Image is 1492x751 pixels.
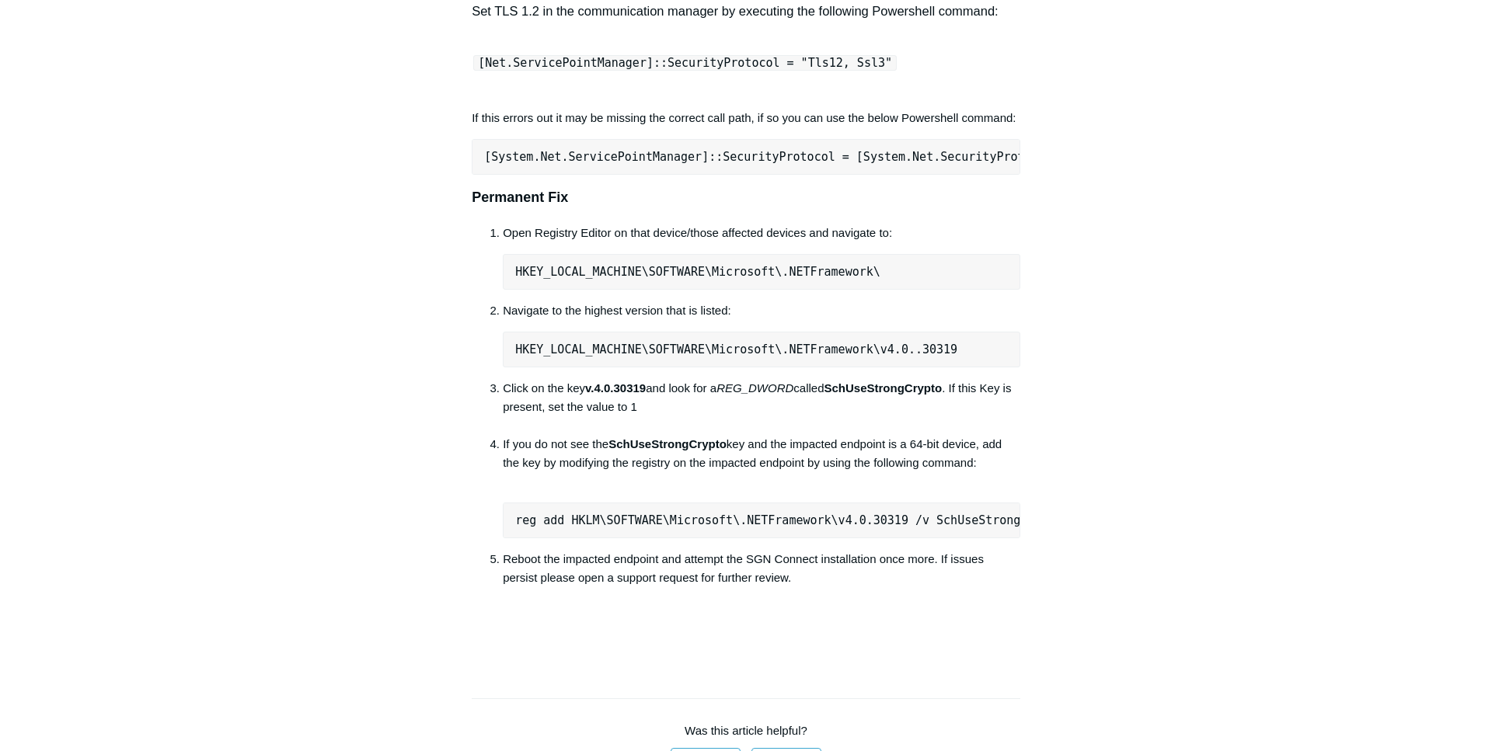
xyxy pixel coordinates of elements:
li: Click on the key and look for a called . If this Key is present, set the value to 1 [503,379,1020,435]
pre: HKEY_LOCAL_MACHINE\SOFTWARE\Microsoft\.NETFramework\ [503,254,1020,290]
span: Set TLS 1.2 in the communication manager by executing the following Powershell command: [472,4,998,18]
p: If this errors out it may be missing the correct call path, if so you can use the below Powershel... [472,109,1020,127]
li: Navigate to the highest version that is listed: [503,301,1020,367]
strong: v.4.0.30319 [585,381,646,395]
em: REG_DWORD [716,381,793,395]
pre: [System.Net.ServicePointManager]::SecurityProtocol = [System.Net.SecurityProtocolType]::Tls12 [472,139,1020,175]
strong: SchUseStrongCrypto [824,381,943,395]
h3: Permanent Fix [472,186,1020,209]
strong: SchUseStrongCrypto [608,437,727,450]
pre: reg add HKLM\SOFTWARE\Microsoft\.NETFramework\v4.0.30319 /v SchUseStrongCrypt /t REG_DWORD /d 1 /... [503,502,1020,538]
span: [Net.ServicePointManager]::SecurityProtocol = "Tls12, Ssl3" [478,56,892,70]
span: Was this article helpful? [685,724,807,737]
pre: HKEY_LOCAL_MACHINE\SOFTWARE\Microsoft\.NETFramework\v4.0..30319 [503,332,1020,367]
li: Open Registry Editor on that device/those affected devices and navigate to: [503,224,1020,290]
li: Reboot the impacted endpoint and attempt the SGN Connect installation once more. If issues persis... [503,550,1020,587]
li: If you do not see the key and the impacted endpoint is a 64-bit device, add the key by modifying ... [503,435,1020,538]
